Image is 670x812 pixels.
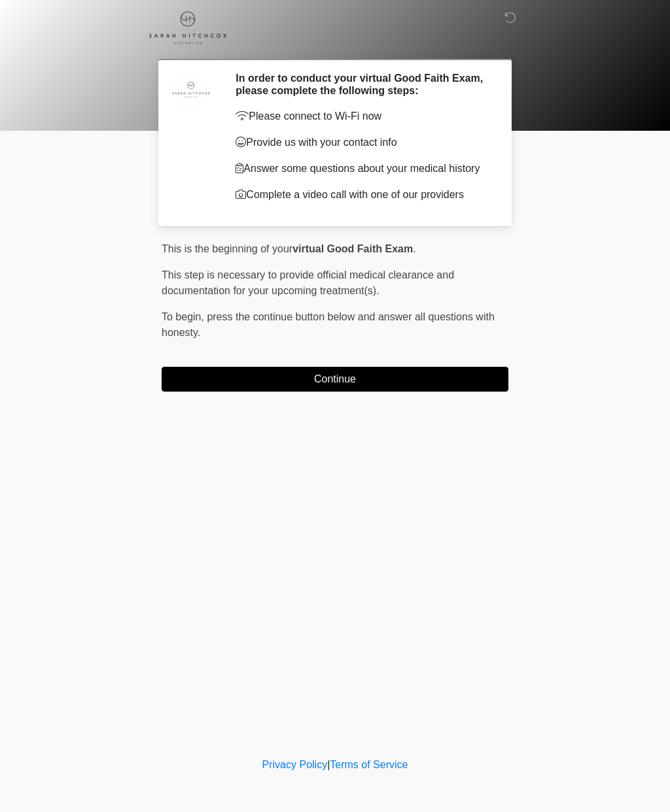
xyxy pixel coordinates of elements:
button: Continue [162,367,508,392]
span: This is the beginning of your [162,243,292,254]
a: | [327,759,330,770]
img: Agent Avatar [171,72,211,111]
img: Sarah Hitchcox Aesthetics Logo [149,10,227,44]
p: Answer some questions about your medical history [236,161,489,177]
strong: virtual Good Faith Exam [292,243,413,254]
h2: In order to conduct your virtual Good Faith Exam, please complete the following steps: [236,72,489,97]
span: This step is necessary to provide official medical clearance and documentation for your upcoming ... [162,269,454,296]
p: Complete a video call with one of our providers [236,187,489,203]
p: Provide us with your contact info [236,135,489,150]
p: Please connect to Wi-Fi now [236,109,489,124]
span: To begin, [162,311,207,322]
span: press the continue button below and answer all questions with honesty. [162,311,495,338]
a: Terms of Service [330,759,408,770]
a: Privacy Policy [262,759,328,770]
span: . [413,243,415,254]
